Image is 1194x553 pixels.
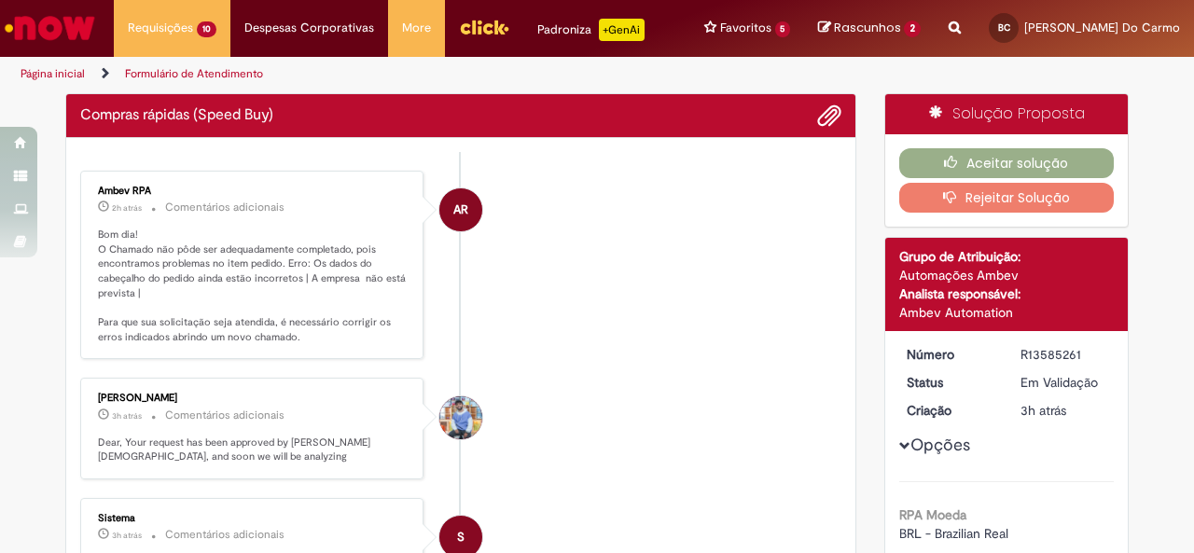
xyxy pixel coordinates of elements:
[459,13,509,41] img: click_logo_yellow_360x200.png
[834,19,901,36] span: Rascunhos
[1020,373,1107,392] div: Em Validação
[1024,20,1180,35] span: [PERSON_NAME] Do Carmo
[21,66,85,81] a: Página inicial
[98,186,409,197] div: Ambev RPA
[899,506,966,523] b: RPA Moeda
[112,202,142,214] time: 01/10/2025 11:53:05
[775,21,791,37] span: 5
[80,107,273,124] h2: Compras rápidas (Speed Buy) Histórico de tíquete
[899,183,1115,213] button: Rejeitar Solução
[112,202,142,214] span: 2h atrás
[817,104,841,128] button: Adicionar anexos
[128,19,193,37] span: Requisições
[125,66,263,81] a: Formulário de Atendimento
[453,187,468,232] span: AR
[14,57,782,91] ul: Trilhas de página
[1020,402,1066,419] time: 01/10/2025 11:07:01
[899,266,1115,284] div: Automações Ambev
[165,527,285,543] small: Comentários adicionais
[998,21,1010,34] span: BC
[893,345,1007,364] dt: Número
[1020,401,1107,420] div: 01/10/2025 11:07:01
[1020,402,1066,419] span: 3h atrás
[98,228,409,345] p: Bom dia! O Chamado não pôde ser adequadamente completado, pois encontramos problemas no item pedi...
[112,530,142,541] time: 01/10/2025 11:07:16
[98,513,409,524] div: Sistema
[439,396,482,439] div: Miguel Alves De Jesus
[720,19,771,37] span: Favoritos
[885,94,1129,134] div: Solução Proposta
[165,408,285,423] small: Comentários adicionais
[899,148,1115,178] button: Aceitar solução
[112,410,142,422] time: 01/10/2025 11:10:50
[2,9,98,47] img: ServiceNow
[439,188,482,231] div: Ambev RPA
[197,21,216,37] span: 10
[537,19,645,41] div: Padroniza
[402,19,431,37] span: More
[818,20,921,37] a: Rascunhos
[112,410,142,422] span: 3h atrás
[112,530,142,541] span: 3h atrás
[893,373,1007,392] dt: Status
[1020,345,1107,364] div: R13585261
[899,303,1115,322] div: Ambev Automation
[904,21,921,37] span: 2
[98,393,409,404] div: [PERSON_NAME]
[899,525,1008,542] span: BRL - Brazilian Real
[893,401,1007,420] dt: Criação
[599,19,645,41] p: +GenAi
[165,200,285,215] small: Comentários adicionais
[899,247,1115,266] div: Grupo de Atribuição:
[98,435,409,464] p: Dear, Your request has been approved by [PERSON_NAME][DEMOGRAPHIC_DATA], and soon we will be anal...
[244,19,374,37] span: Despesas Corporativas
[899,284,1115,303] div: Analista responsável:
